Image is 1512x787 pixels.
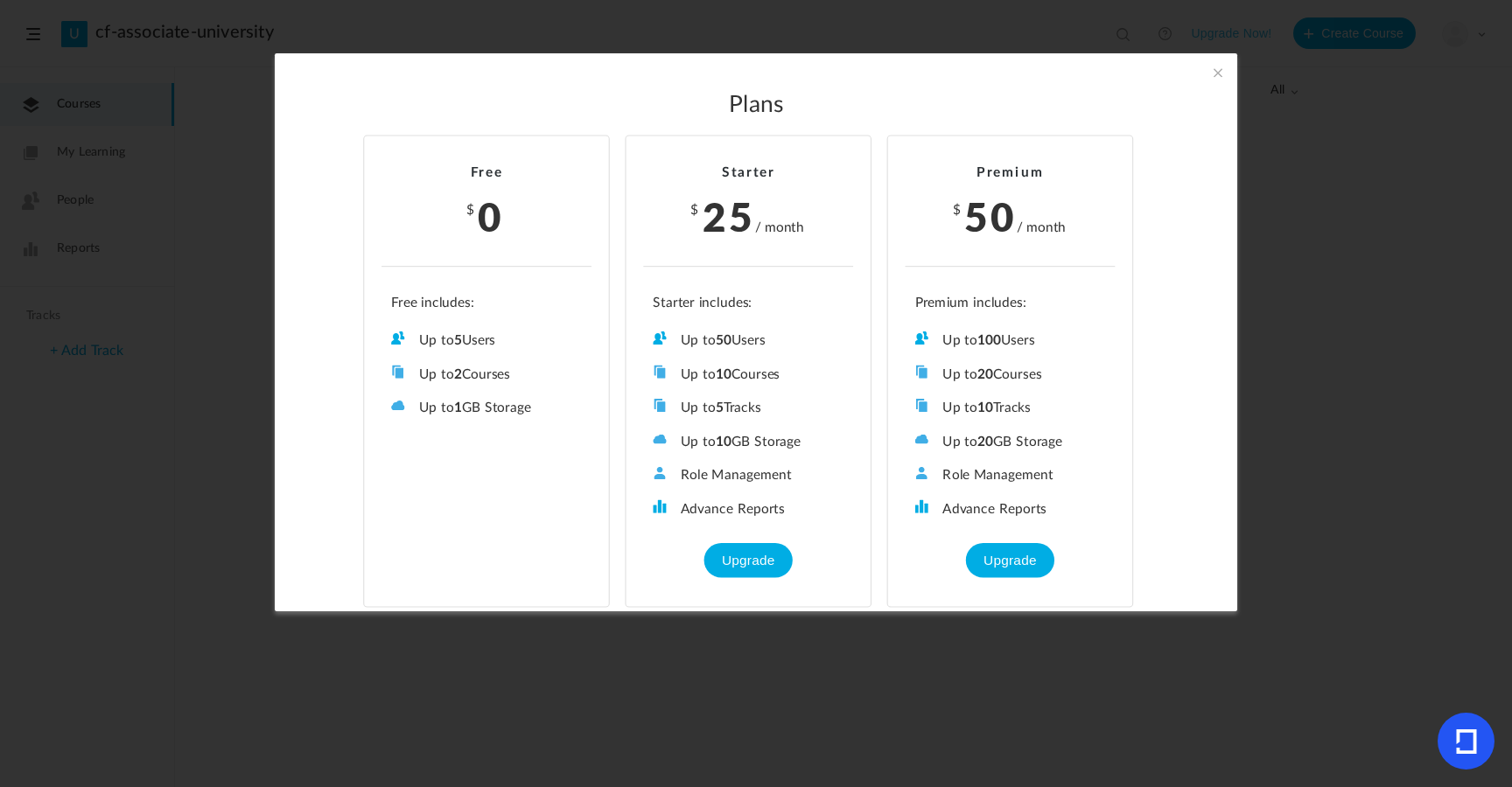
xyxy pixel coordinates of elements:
[716,334,731,347] b: 50
[915,499,1106,518] li: Advance Reports
[653,499,843,518] li: Advance Reports
[690,204,700,217] span: $
[653,331,843,350] li: Up to Users
[1017,218,1066,237] cite: / month
[755,218,804,237] cite: / month
[454,368,462,381] b: 2
[704,543,792,578] button: Upgrade
[653,365,843,383] li: Up to Courses
[915,365,1106,383] li: Up to Courses
[977,435,993,449] b: 20
[906,165,1116,182] h2: Premium
[478,187,504,243] span: 0
[915,399,1106,417] li: Up to Tracks
[454,334,462,347] b: 5
[716,435,731,449] b: 10
[653,466,843,484] li: Role Management
[977,334,1001,347] b: 100
[466,204,476,217] span: $
[977,368,993,381] b: 20
[915,331,1106,350] li: Up to Users
[454,401,462,414] b: 1
[643,165,853,182] h2: Starter
[653,432,843,450] li: Up to GB Storage
[391,365,582,383] li: Up to Courses
[391,331,582,350] li: Up to Users
[716,368,731,381] b: 10
[977,401,993,414] b: 10
[653,399,843,417] li: Up to Tracks
[381,165,591,182] h2: Free
[953,204,962,217] span: $
[915,432,1106,450] li: Up to GB Storage
[964,187,1017,243] span: 50
[391,399,582,417] li: Up to GB Storage
[915,466,1106,484] li: Role Management
[313,92,1199,120] h2: Plans
[703,187,755,243] span: 25
[966,543,1053,578] button: Upgrade
[716,401,724,414] b: 5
